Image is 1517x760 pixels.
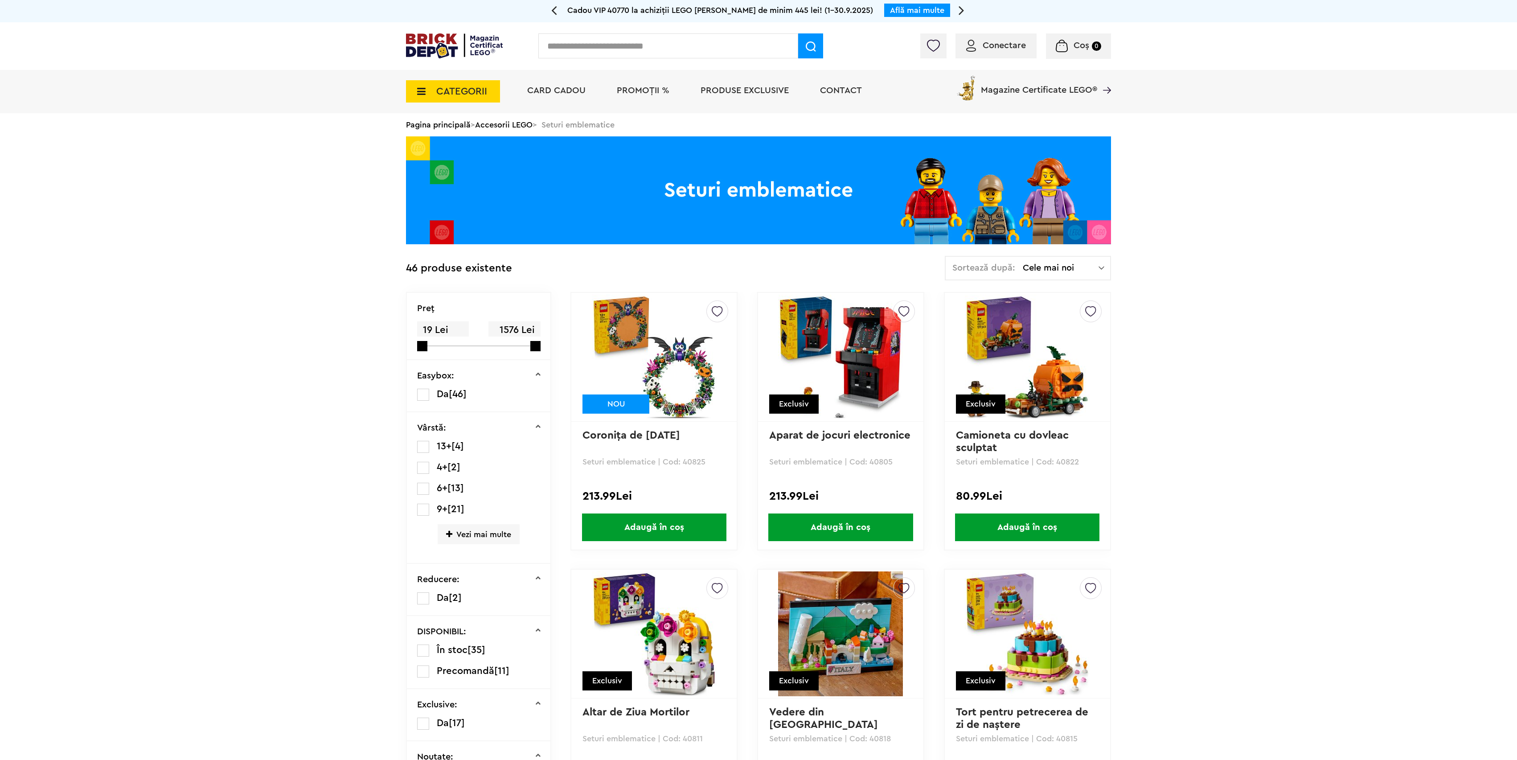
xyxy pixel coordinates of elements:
[778,295,903,419] img: Aparat de jocuri electronice
[567,6,873,14] span: Cadou VIP 40770 la achiziții LEGO [PERSON_NAME] de minim 445 lei! (1-30.9.2025)
[582,490,726,502] div: 213.99Lei
[956,394,1005,414] div: Exclusiv
[417,423,446,432] p: Vârstă:
[437,645,467,655] span: În stoc
[447,462,460,472] span: [2]
[406,136,1111,244] img: Seturi emblematice
[965,295,1090,419] img: Camioneta cu dovleac sculptat
[956,490,1099,502] div: 80.99Lei
[437,504,447,514] span: 9+
[701,86,789,95] a: Produse exclusive
[417,304,435,313] p: Preţ
[956,430,1072,453] a: Camioneta cu dovleac sculptat
[952,263,1015,272] span: Sortează după:
[438,524,520,544] span: Vezi mai multe
[449,718,465,728] span: [17]
[965,571,1090,696] img: Tort pentru petrecerea de zi de naştere
[769,490,912,502] div: 213.99Lei
[1092,41,1101,51] small: 0
[417,321,469,339] span: 19 Lei
[768,514,913,541] span: Adaugă în coș
[769,707,878,730] a: Vedere din [GEOGRAPHIC_DATA]
[488,321,540,339] span: 1576 Lei
[406,113,1111,136] div: > > Seturi emblematice
[769,735,912,743] p: Seturi emblematice | Cod: 40818
[592,571,717,696] img: Altar de Ziua Mortilor
[437,441,451,451] span: 13+
[769,458,912,466] p: Seturi emblematice | Cod: 40805
[981,74,1097,94] span: Magazine Certificate LEGO®
[769,430,910,441] a: Aparat de jocuri electronice
[1097,74,1111,83] a: Magazine Certificate LEGO®
[451,441,464,451] span: [4]
[956,458,1099,466] p: Seturi emblematice | Cod: 40822
[417,575,459,584] p: Reducere:
[475,121,533,129] a: Accesorii LEGO
[571,514,737,541] a: Adaugă în coș
[449,389,467,399] span: [46]
[955,514,1099,541] span: Adaugă în coș
[1074,41,1089,50] span: Coș
[966,41,1026,50] a: Conectare
[778,571,903,696] img: Vedere din Italia
[582,735,726,743] p: Seturi emblematice | Cod: 40811
[417,700,457,709] p: Exclusive:
[447,504,464,514] span: [21]
[447,483,464,493] span: [13]
[527,86,586,95] a: Card Cadou
[983,41,1026,50] span: Conectare
[592,295,717,419] img: Coroniţa de Halloween
[406,256,512,281] div: 46 produse existente
[437,593,449,603] span: Da
[956,735,1099,743] p: Seturi emblematice | Cod: 40815
[406,121,471,129] a: Pagina principală
[467,645,485,655] span: [35]
[437,389,449,399] span: Da
[417,627,466,636] p: DISPONIBIL:
[890,6,944,14] a: Află mai multe
[449,593,462,603] span: [2]
[1023,263,1099,272] span: Cele mai noi
[436,86,487,96] span: CATEGORII
[617,86,669,95] a: PROMOȚII %
[769,394,819,414] div: Exclusiv
[820,86,862,95] a: Contact
[417,371,454,380] p: Easybox:
[437,666,494,676] span: Precomandă
[956,671,1005,690] div: Exclusiv
[582,514,726,541] span: Adaugă în coș
[437,718,449,728] span: Da
[582,394,649,414] div: NOU
[945,514,1110,541] a: Adaugă în coș
[769,671,819,690] div: Exclusiv
[494,666,509,676] span: [11]
[582,671,632,690] div: Exclusiv
[437,462,447,472] span: 4+
[437,483,447,493] span: 6+
[582,458,726,466] p: Seturi emblematice | Cod: 40825
[582,430,680,441] a: Coroniţa de [DATE]
[758,514,923,541] a: Adaugă în coș
[582,707,689,718] a: Altar de Ziua Mortilor
[956,707,1091,730] a: Tort pentru petrecerea de zi de naştere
